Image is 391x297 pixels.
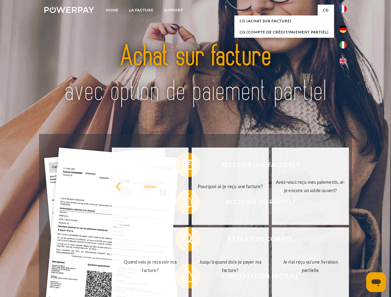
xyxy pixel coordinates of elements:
img: en [339,57,347,65]
div: Quand vais-je recevoir ma facture? [115,258,185,274]
a: CG (achat sur facture) [234,15,334,27]
div: Avez-vous reçu mes paiements, ai-je encore un solde ouvert? [276,178,345,195]
a: Avez-vous reçu mes paiements, ai-je encore un solde ouvert? [272,148,349,225]
img: de [339,25,347,33]
img: it [339,41,347,49]
img: logo-powerpay-white.svg [44,7,94,13]
iframe: Bouton de lancement de la fenêtre de messagerie [366,272,386,292]
div: Pourquoi ai-je reçu une facture? [195,182,265,190]
a: LA FACTURE [124,5,159,16]
a: Home [101,5,124,16]
div: retour [115,182,185,190]
a: CG [318,5,334,16]
a: Support [159,5,188,16]
img: title-powerpay_fr.svg [59,30,332,118]
div: Jusqu'à quand dois-je payer ma facture? [195,258,265,274]
a: CG (Compte de crédit/paiement partiel) [234,27,334,38]
img: fr [339,5,347,13]
div: Je n'ai reçu qu'une livraison partielle [276,258,345,274]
